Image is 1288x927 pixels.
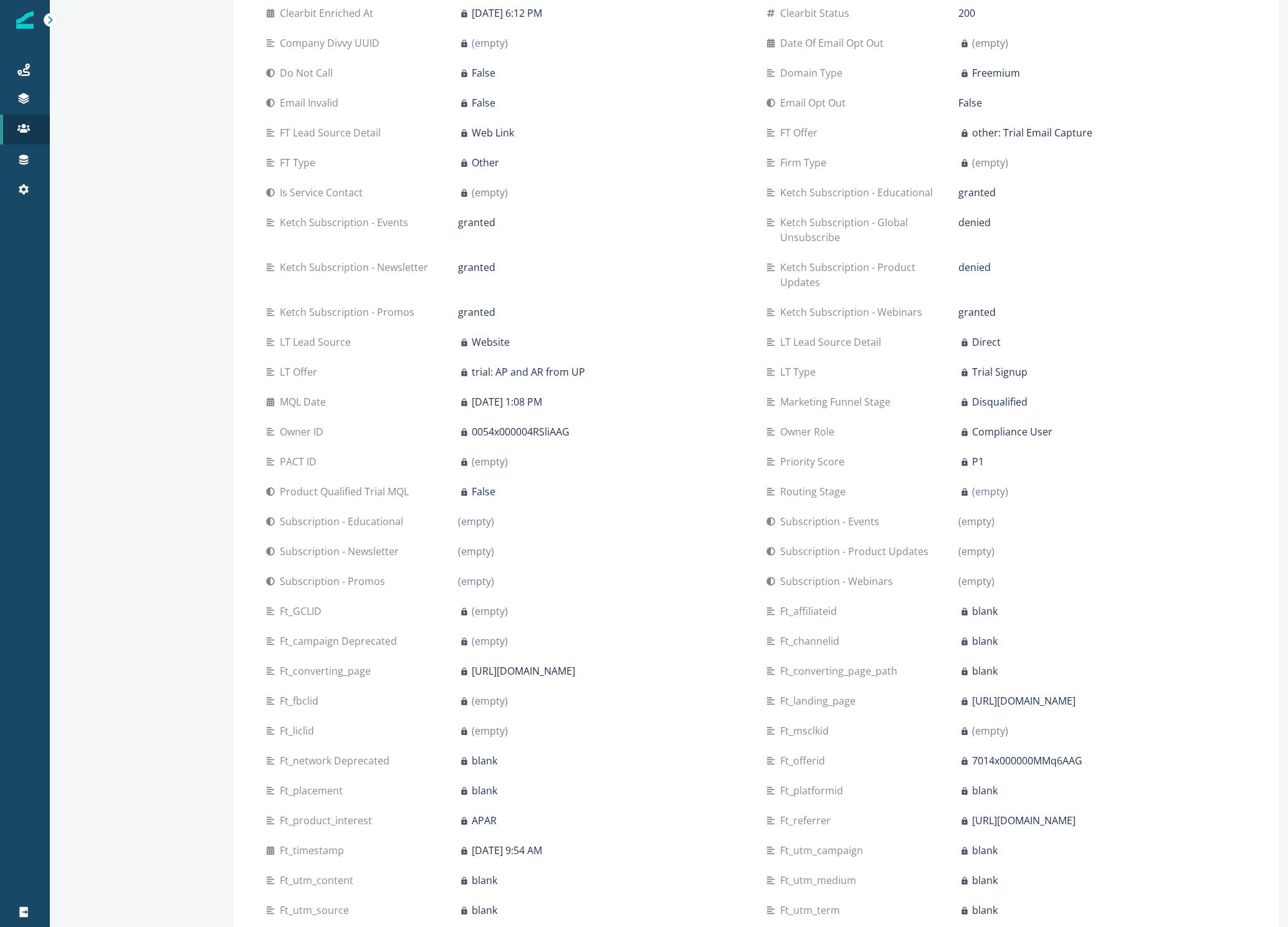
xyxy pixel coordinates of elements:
p: False [472,95,495,110]
p: [URL][DOMAIN_NAME] [972,693,1076,708]
p: [DATE] 9:54 AM [472,843,542,858]
p: ft_utm_content [280,873,358,888]
p: ft_placement [280,783,348,798]
p: (empty) [972,36,1008,50]
p: Ketch Subscription - Promos [280,305,419,320]
p: blank [972,843,998,858]
p: LT Lead Source [280,335,356,349]
p: Ketch Subscription - Newsletter [280,260,433,275]
p: Clearbit Status [780,6,854,21]
p: (empty) [472,693,508,708]
p: blank [472,753,497,768]
p: (empty) [472,185,508,200]
p: Company Divvy UUID [280,36,384,50]
p: denied [958,260,991,275]
p: ft_fbclid [280,693,323,708]
p: blank [972,604,998,619]
p: Web Link [472,125,514,140]
p: (empty) [472,604,508,619]
p: Subscription - Educational [280,514,408,529]
p: Subscription - Product Updates [780,544,933,559]
p: (empty) [958,514,995,529]
p: Ketch Subscription - Webinars [780,305,927,320]
p: [URL][DOMAIN_NAME] [972,813,1076,828]
p: PACT ID [280,454,322,469]
p: LT Type [780,364,821,379]
p: Product Qualified Trial MQL [280,484,414,499]
p: ft_msclkid [780,723,834,738]
p: ft_offerid [780,753,830,768]
p: blank [972,903,998,918]
p: Ketch Subscription - Product Updates [780,260,958,290]
p: 200 [958,6,975,21]
p: Firm Type [780,155,831,170]
p: (empty) [972,155,1008,170]
p: blank [972,634,998,649]
p: Subscription - Newsletter [280,544,404,559]
p: ft_utm_source [280,903,354,918]
p: denied [958,215,991,230]
p: Subscription - Events [780,514,884,529]
p: blank [972,873,998,888]
p: ft_converting_page [280,663,376,678]
p: Trial Signup [972,364,1028,379]
p: (empty) [472,723,508,738]
p: (empty) [458,514,494,529]
p: blank [472,783,497,798]
p: Routing Stage [780,484,851,499]
p: ft_affiliateid [780,604,842,619]
p: Ketch Subscription - Events [280,215,413,230]
p: Website [472,335,510,349]
p: False [958,95,982,110]
p: (empty) [958,544,995,559]
p: 7014x000000MMq6AAG [972,753,1082,768]
p: Ketch Subscription - Global Unsubscribe [780,215,958,245]
p: Domain Type [780,65,847,80]
p: Owner ID [280,424,328,439]
p: ft_campaign Deprecated [280,634,402,649]
p: (empty) [458,574,494,589]
p: Disqualified [972,394,1028,409]
p: ft_utm_campaign [780,843,868,858]
p: Is Service Contact [280,185,368,200]
p: ft_network Deprecated [280,753,394,768]
p: Owner Role [780,424,839,439]
p: ft_liclid [280,723,319,738]
p: ft_timestamp [280,843,349,858]
p: Date of Email Opt Out [780,36,889,50]
p: other: Trial Email Capture [972,125,1092,140]
p: Subscription - Promos [280,574,390,589]
p: Other [472,155,499,170]
p: APAR [472,813,497,828]
p: FT Lead Source Detail [280,125,386,140]
p: Do Not Call [280,65,338,80]
p: ft_channelid [780,634,844,649]
p: FT Offer [780,125,823,140]
p: Freemium [972,65,1020,80]
p: Email Invalid [280,95,343,110]
p: [DATE] 6:12 PM [472,6,542,21]
p: LT Lead Source Detail [780,335,886,349]
p: granted [458,260,495,275]
p: blank [472,873,497,888]
p: ft_utm_term [780,903,845,918]
p: (empty) [972,723,1008,738]
p: P1 [972,454,984,469]
p: [DATE] 1:08 PM [472,394,542,409]
p: Subscription - Webinars [780,574,898,589]
img: Inflection [16,11,34,29]
p: Priority Score [780,454,849,469]
p: granted [958,185,996,200]
p: (empty) [472,36,508,50]
p: LT Offer [280,364,322,379]
p: ft_converting_page_path [780,663,902,678]
p: (empty) [472,454,508,469]
p: granted [458,305,495,320]
p: Clearbit Enriched At [280,6,378,21]
p: MQL date [280,394,331,409]
p: Direct [972,335,1001,349]
p: (empty) [472,634,508,649]
p: False [472,65,495,80]
p: False [472,484,495,499]
p: (empty) [972,484,1008,499]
